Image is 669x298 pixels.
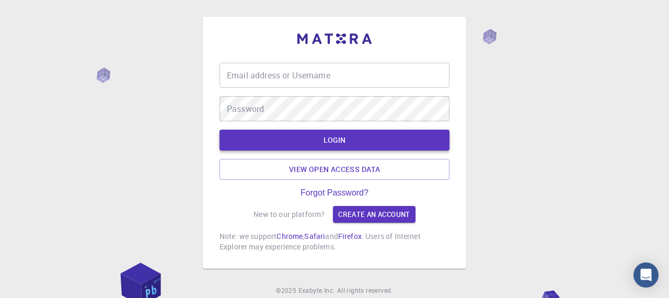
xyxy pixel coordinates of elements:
p: Note: we support , and . Users of Internet Explorer may experience problems. [220,231,449,252]
a: Create an account [333,206,415,223]
a: Chrome [276,231,303,241]
span: Exabyte Inc. [298,286,335,294]
a: Safari [304,231,325,241]
a: Forgot Password? [301,188,368,198]
button: LOGIN [220,130,449,151]
span: All rights reserved. [337,285,393,296]
a: View open access data [220,159,449,180]
p: New to our platform? [253,209,325,220]
div: Open Intercom Messenger [633,262,659,288]
a: Exabyte Inc. [298,285,335,296]
a: Firefox [338,231,362,241]
span: © 2025 [276,285,298,296]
